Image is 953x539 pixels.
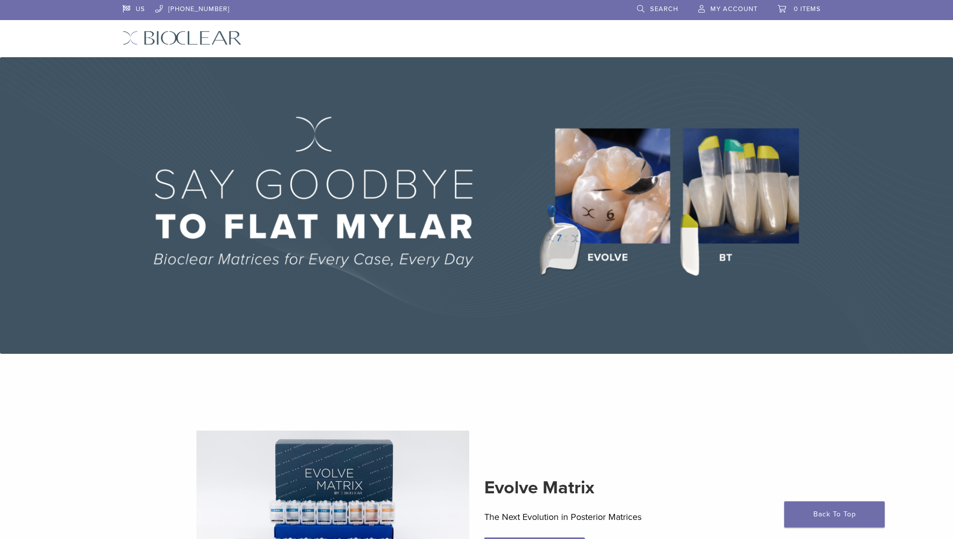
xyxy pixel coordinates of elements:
p: The Next Evolution in Posterior Matrices [484,509,757,524]
img: Bioclear [123,31,242,45]
h2: Evolve Matrix [484,476,757,500]
span: 0 items [794,5,821,13]
a: Back To Top [784,501,885,527]
span: Search [650,5,678,13]
span: My Account [710,5,758,13]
